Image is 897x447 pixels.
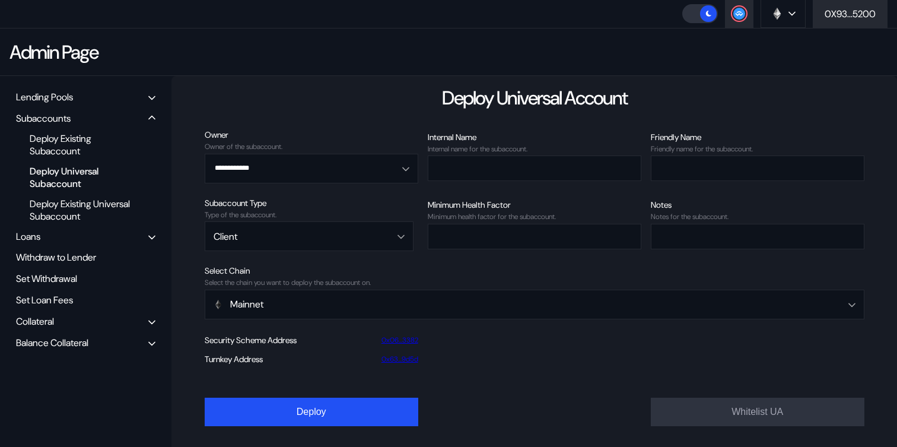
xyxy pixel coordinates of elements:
div: Deploy Existing Universal Subaccount [24,196,139,224]
div: Minimum health factor for the subaccount. [428,213,641,221]
div: Client [214,230,384,243]
div: Internal Name [428,132,641,142]
button: Open menu [205,154,418,183]
div: Admin Page [9,40,98,65]
div: 0X93...5200 [825,8,876,20]
div: Select the chain you want to deploy the subaccount on. [205,278,864,287]
div: Deploy Universal Subaccount [24,163,139,192]
div: Type of the subaccount. [205,211,418,219]
div: Balance Collateral [16,337,88,349]
div: Internal name for the subaccount. [428,145,641,153]
div: Security Scheme Address [205,335,297,345]
button: Deploy [205,398,418,426]
div: Select Chain [205,265,864,276]
button: Whitelist UA [651,398,864,426]
div: Turnkey Address [205,354,263,364]
button: Open menu [205,221,413,251]
div: Subaccount Type [205,198,418,208]
div: Deploy Existing Subaccount [24,131,139,159]
div: Deploy Universal Account [442,85,627,110]
div: Minimum Health Factor [428,199,641,210]
img: chain logo [771,7,784,20]
div: Withdraw to Lender [12,248,160,267]
div: Owner of the subaccount. [205,142,418,151]
div: Set Loan Fees [12,291,160,309]
div: Notes for the subaccount. [651,213,864,221]
div: Friendly Name [651,132,864,142]
div: Owner [205,129,418,140]
div: Collateral [16,315,54,328]
div: Subaccounts [16,112,71,125]
img: chain-logo [214,300,223,309]
div: Friendly name for the subaccount. [651,145,864,153]
div: Mainnet [214,298,785,310]
button: Open menu [205,290,864,319]
div: Set Withdrawal [12,270,160,288]
div: Lending Pools [16,91,73,103]
a: 0x63...9d5d [381,355,418,363]
div: Notes [651,199,864,210]
a: 0x06...3382 [381,336,418,344]
div: Loans [16,230,40,243]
